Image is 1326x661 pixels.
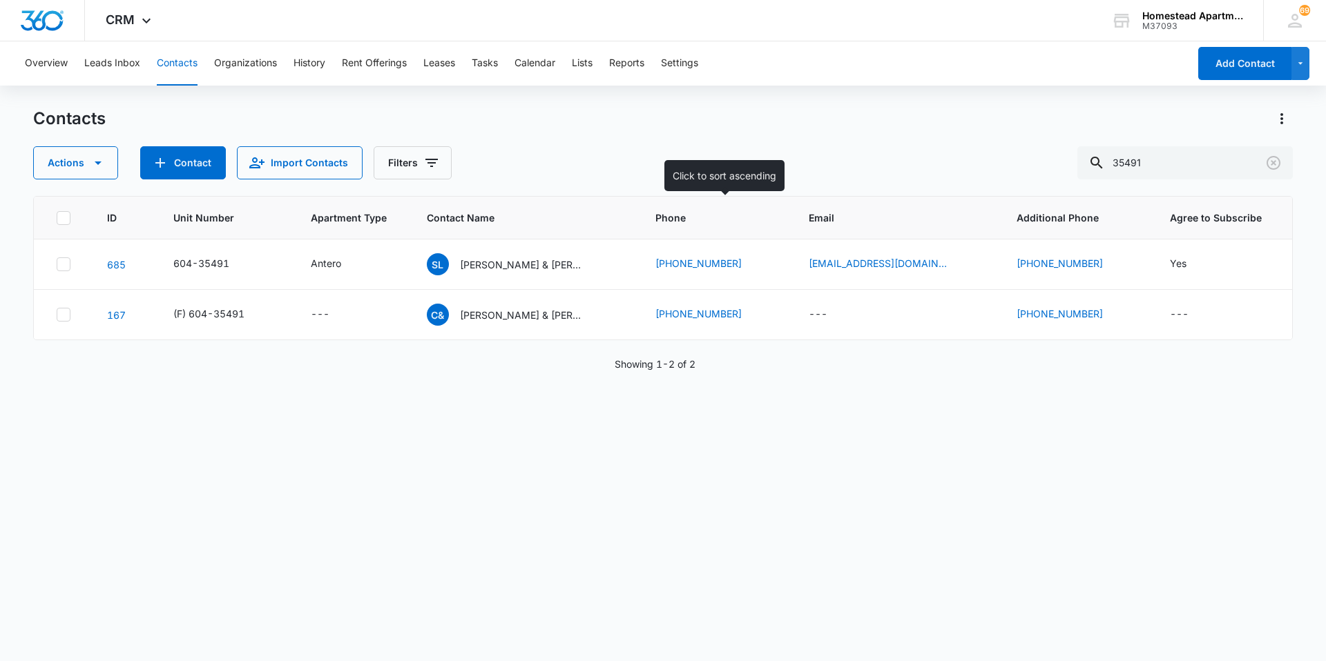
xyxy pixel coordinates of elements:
div: Contact Name - Sharon Landfair & Christopher Jonah Abbott - Select to Edit Field [427,253,609,275]
div: --- [311,306,329,323]
button: Overview [25,41,68,86]
div: Contact Name - Chris & Phillip Livingston - Select to Edit Field [427,304,609,326]
p: Showing 1-2 of 2 [615,357,695,371]
div: Agree to Subscribe - - Select to Edit Field [1170,306,1213,323]
button: Leads Inbox [84,41,140,86]
span: SL [427,253,449,275]
button: Leases [423,41,455,86]
span: Contact Name [427,210,602,225]
button: Contacts [157,41,198,86]
button: Lists [572,41,593,86]
div: 604-35491 [173,256,229,270]
button: History [294,41,325,86]
div: Phone - 9706918268 - Select to Edit Field [655,256,767,273]
a: [PHONE_NUMBER] [655,256,742,270]
div: --- [809,306,827,323]
button: Add Contact [140,146,226,179]
span: Apartment Type [311,210,394,225]
a: Navigate to contact details page for Sharon Landfair & Christopher Jonah Abbott [107,259,126,270]
button: Reports [609,41,644,86]
div: Email - - Select to Edit Field [809,306,852,323]
div: Additional Phone - 309-235-3591 - Select to Edit Field [1017,306,1128,323]
button: Add Contact [1198,47,1291,80]
button: Actions [1271,108,1293,130]
div: Phone - 309-373-1212 - Select to Edit Field [655,306,767,323]
div: account name [1142,10,1243,21]
div: Unit Number - (F) 604-35491 - Select to Edit Field [173,306,269,323]
a: [PHONE_NUMBER] [1017,306,1103,321]
p: [PERSON_NAME] & [PERSON_NAME] [PERSON_NAME] [460,257,584,272]
button: Clear [1262,152,1285,174]
button: Import Contacts [237,146,363,179]
div: Additional Phone - 5732010731 - Select to Edit Field [1017,256,1128,273]
button: Calendar [515,41,555,86]
button: Settings [661,41,698,86]
div: Email - Sharonlandfair@gmail.com - Select to Edit Field [809,256,972,273]
button: Organizations [214,41,277,86]
div: --- [1170,306,1189,323]
div: Antero [311,256,341,270]
button: Filters [374,146,452,179]
div: Apartment Type - - Select to Edit Field [311,306,354,323]
a: Navigate to contact details page for Chris & Phillip Livingston [107,309,126,321]
span: Unit Number [173,210,278,225]
div: (F) 604-35491 [173,306,244,321]
input: Search Contacts [1077,146,1293,179]
span: C& [427,304,449,326]
div: account id [1142,21,1243,31]
div: notifications count [1299,5,1310,16]
span: Phone [655,210,756,225]
span: Additional Phone [1017,210,1137,225]
div: Agree to Subscribe - Yes - Select to Edit Field [1170,256,1211,273]
a: [EMAIL_ADDRESS][DOMAIN_NAME] [809,256,947,270]
span: Agree to Subscribe [1170,210,1270,225]
div: Apartment Type - Antero - Select to Edit Field [311,256,366,273]
button: Tasks [472,41,498,86]
div: Yes [1170,256,1186,270]
span: 69 [1299,5,1310,16]
span: ID [107,210,121,225]
a: [PHONE_NUMBER] [655,306,742,321]
a: [PHONE_NUMBER] [1017,256,1103,270]
button: Actions [33,146,118,179]
span: Email [809,210,964,225]
span: CRM [106,12,135,27]
div: Unit Number - 604-35491 - Select to Edit Field [173,256,254,273]
h1: Contacts [33,108,106,129]
button: Rent Offerings [342,41,407,86]
p: [PERSON_NAME] & [PERSON_NAME] [460,308,584,322]
div: Click to sort ascending [664,160,785,191]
